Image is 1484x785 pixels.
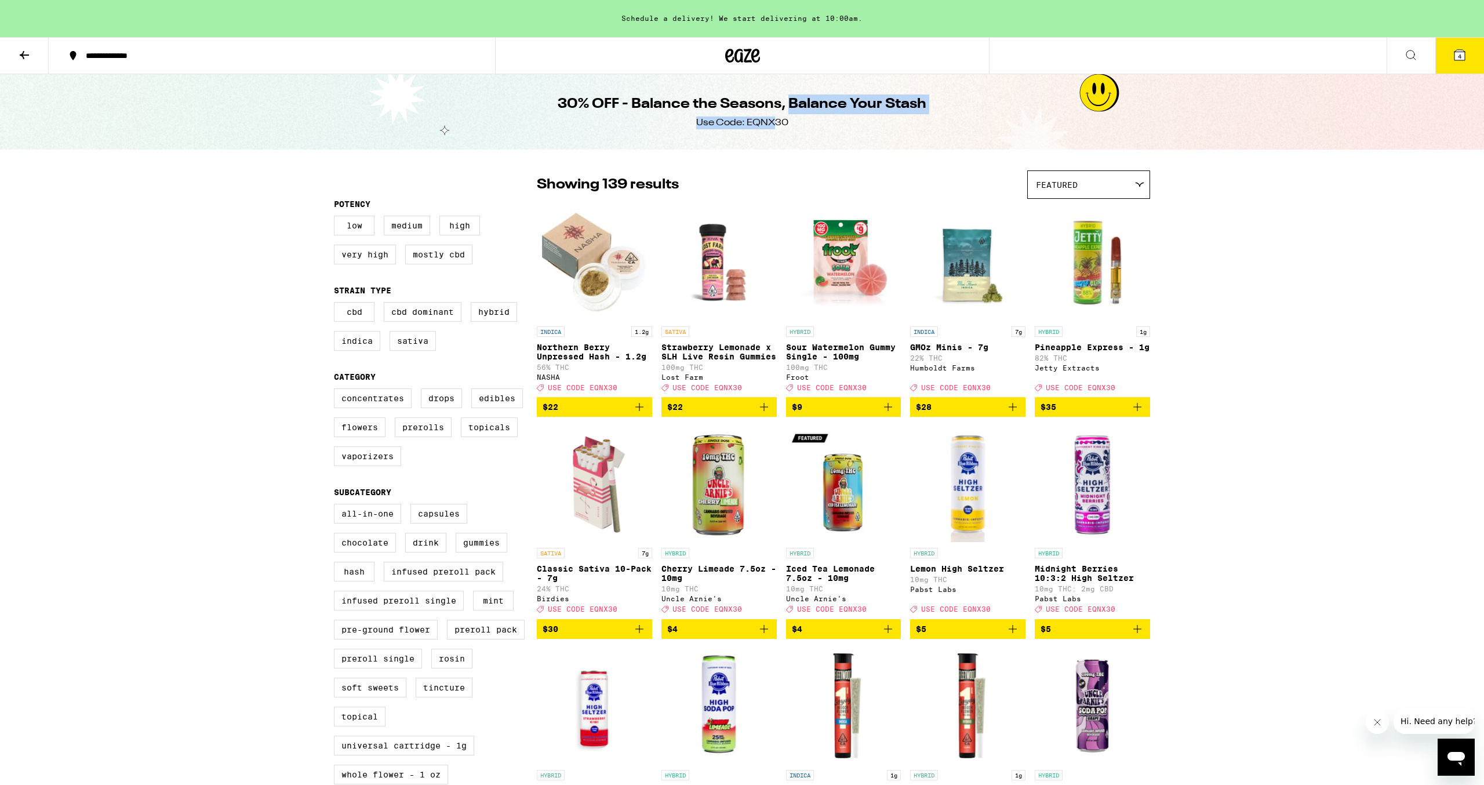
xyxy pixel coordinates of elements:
p: Classic Sativa 10-Pack - 7g [537,564,652,583]
a: Open page for Pineapple Express - 1g from Jetty Extracts [1035,205,1150,397]
label: Hash [334,562,374,582]
label: Tincture [416,678,472,697]
p: Sour Watermelon Gummy Single - 100mg [786,343,901,361]
span: Featured [1036,180,1078,190]
p: HYBRID [661,770,689,780]
p: 100mg THC [786,364,901,371]
label: Infused Preroll Pack [384,562,503,582]
span: $22 [667,402,683,412]
label: Indica [334,331,380,351]
div: NASHA [537,373,652,381]
label: Mostly CBD [405,245,472,264]
p: INDICA [910,326,938,337]
div: Froot [786,373,901,381]
div: Uncle Arnie's [661,595,777,602]
p: Iced Tea Lemonade 7.5oz - 10mg [786,564,901,583]
span: USE CODE EQNX30 [921,384,991,391]
p: HYBRID [1035,326,1063,337]
span: USE CODE EQNX30 [797,606,867,613]
a: Open page for GMOz Minis - 7g from Humboldt Farms [910,205,1025,397]
p: INDICA [786,770,814,780]
iframe: Close message [1366,711,1389,734]
label: Hybrid [471,302,517,322]
label: High [439,216,480,235]
label: Capsules [410,504,467,524]
label: Preroll Pack [447,620,525,639]
img: Jetty Extracts - Pineapple Express - 1g [1035,205,1150,321]
span: $30 [543,624,558,634]
span: USE CODE EQNX30 [1046,606,1115,613]
label: CBD Dominant [384,302,461,322]
p: SATIVA [537,548,565,558]
span: USE CODE EQNX30 [672,606,742,613]
a: Open page for Classic Sativa 10-Pack - 7g from Birdies [537,426,652,619]
label: Vaporizers [334,446,401,466]
p: INDICA [537,326,565,337]
label: Sativa [390,331,436,351]
a: Open page for Sour Watermelon Gummy Single - 100mg from Froot [786,205,901,397]
label: Edibles [471,388,523,408]
label: Mint [473,591,514,610]
span: $22 [543,402,558,412]
span: $4 [667,624,678,634]
p: 10mg THC [910,576,1025,583]
a: Open page for Lemon High Seltzer from Pabst Labs [910,426,1025,619]
label: Chocolate [334,533,396,553]
img: Lost Farm - Strawberry Lemonade x SLH Live Resin Gummies [661,205,777,321]
div: Lost Farm [661,373,777,381]
label: Rosin [431,649,472,668]
label: CBD [334,302,374,322]
p: Midnight Berries 10:3:2 High Seltzer [1035,564,1150,583]
p: HYBRID [786,548,814,558]
label: Preroll Single [334,649,422,668]
div: Use Code: EQNX30 [696,117,788,129]
label: All-In-One [334,504,401,524]
button: Add to bag [661,619,777,639]
label: Very High [334,245,396,264]
button: Add to bag [537,619,652,639]
a: Open page for Midnight Berries 10:3:2 High Seltzer from Pabst Labs [1035,426,1150,619]
p: HYBRID [661,548,689,558]
legend: Subcategory [334,488,391,497]
span: USE CODE EQNX30 [548,606,617,613]
label: Universal Cartridge - 1g [334,736,474,755]
span: Hi. Need any help? [7,8,83,17]
p: 100mg THC [661,364,777,371]
label: Drink [405,533,446,553]
button: Add to bag [786,397,901,417]
img: Fleetwood - Alien OG x Garlic Cookies - 1g [786,648,901,764]
label: Soft Sweets [334,678,406,697]
button: Add to bag [1035,619,1150,639]
div: Pabst Labs [910,586,1025,593]
p: 82% THC [1035,354,1150,362]
label: Pre-ground Flower [334,620,438,639]
div: Birdies [537,595,652,602]
legend: Strain Type [334,286,391,295]
span: $35 [1041,402,1056,412]
div: Jetty Extracts [1035,364,1150,372]
img: Uncle Arnie's - Grape Soda Pop 12oz - 100mg [1035,648,1150,764]
p: 10mg THC [786,585,901,593]
iframe: Button to launch messaging window [1438,739,1475,776]
p: 1g [1012,770,1025,780]
img: Pabst Labs - Strawberry Kiwi High Seltzer [537,648,652,764]
label: Concentrates [334,388,412,408]
h1: 30% OFF - Balance the Seasons, Balance Your Stash [558,95,926,114]
p: 7g [1012,326,1025,337]
a: Open page for Iced Tea Lemonade 7.5oz - 10mg from Uncle Arnie's [786,426,901,619]
p: 22% THC [910,354,1025,362]
p: Strawberry Lemonade x SLH Live Resin Gummies [661,343,777,361]
img: Uncle Arnie's - Iced Tea Lemonade 7.5oz - 10mg [786,426,901,542]
p: HYBRID [910,548,938,558]
p: 1g [1136,326,1150,337]
p: HYBRID [910,770,938,780]
img: Pabst Labs - Midnight Berries 10:3:2 High Seltzer [1035,426,1150,542]
span: USE CODE EQNX30 [548,384,617,391]
button: Add to bag [910,397,1025,417]
a: Open page for Strawberry Lemonade x SLH Live Resin Gummies from Lost Farm [661,205,777,397]
span: $9 [792,402,802,412]
p: 10mg THC: 2mg CBD [1035,585,1150,593]
span: $5 [1041,624,1051,634]
span: $4 [792,624,802,634]
label: Prerolls [395,417,452,437]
